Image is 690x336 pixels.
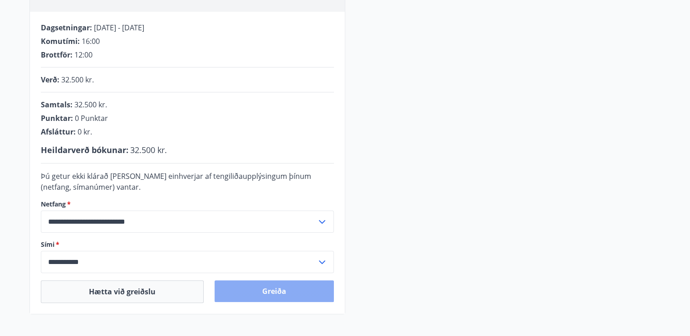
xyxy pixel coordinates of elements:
[41,75,59,85] span: Verð :
[41,200,334,209] label: Netfang
[74,100,107,110] span: 32.500 kr.
[41,100,73,110] span: Samtals :
[41,113,73,123] span: Punktar :
[41,23,92,33] span: Dagsetningar :
[41,127,76,137] span: Afsláttur :
[41,144,128,155] span: Heildarverð bókunar :
[82,36,100,46] span: 16:00
[215,280,334,302] button: Greiða
[41,240,334,249] label: Sími
[94,23,144,33] span: [DATE] - [DATE]
[41,50,73,60] span: Brottför :
[41,171,311,192] span: Þú getur ekki klárað [PERSON_NAME] einhverjar af tengiliðaupplýsingum þínum (netfang, símanúmer) ...
[74,50,93,60] span: 12:00
[130,144,167,155] span: 32.500 kr.
[78,127,92,137] span: 0 kr.
[75,113,108,123] span: 0 Punktar
[41,36,80,46] span: Komutími :
[61,75,94,85] span: 32.500 kr.
[41,280,204,303] button: Hætta við greiðslu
